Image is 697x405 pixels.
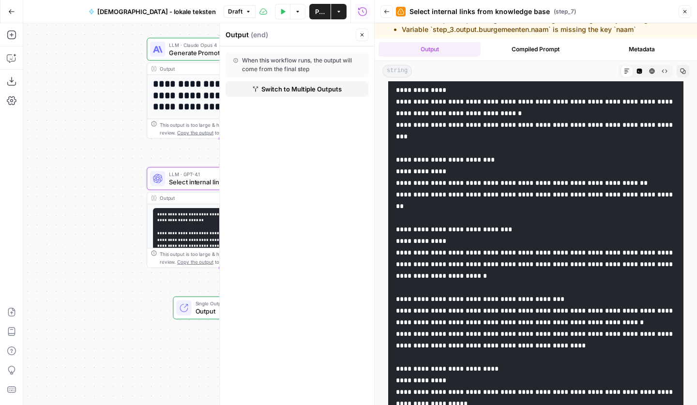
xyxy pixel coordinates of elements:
[196,306,248,316] span: Output
[382,65,412,77] span: string
[169,170,268,178] span: LLM · GPT-4.1
[160,194,268,202] div: Output
[379,42,481,57] button: Output
[228,7,242,16] span: Draft
[147,297,294,319] div: Single OutputOutputEnd
[261,84,342,94] span: Switch to Multiple Outputs
[169,48,268,58] span: Generate Promotional Text
[309,4,331,19] button: Publish
[177,130,213,135] span: Copy the output
[554,7,576,16] span: ( step_7 )
[226,30,353,40] div: Output
[177,259,213,265] span: Copy the output
[251,30,268,40] span: ( end )
[196,300,248,308] span: Single Output
[485,42,587,57] button: Compiled Prompt
[224,5,256,18] button: Draft
[160,121,290,136] div: This output is too large & has been abbreviated for review. to view the full content.
[169,177,268,187] span: Select internal links from knowledge base
[233,56,361,74] div: When this workflow runs, the output will come from the final step
[169,41,268,49] span: LLM · Claude Opus 4
[315,7,325,16] span: Publish
[226,81,368,97] button: Switch to Multiple Outputs
[97,7,216,16] span: [DEMOGRAPHIC_DATA] - lokale teksten
[160,250,290,265] div: This output is too large & has been abbreviated for review. to view the full content.
[402,25,651,34] li: Variable `step_3.output.buurgemeenten.naam` is missing the key `naam`
[160,65,268,73] div: Output
[83,4,222,19] button: [DEMOGRAPHIC_DATA] - lokale teksten
[591,42,693,57] button: Metadata
[409,7,550,16] span: Select internal links from knowledge base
